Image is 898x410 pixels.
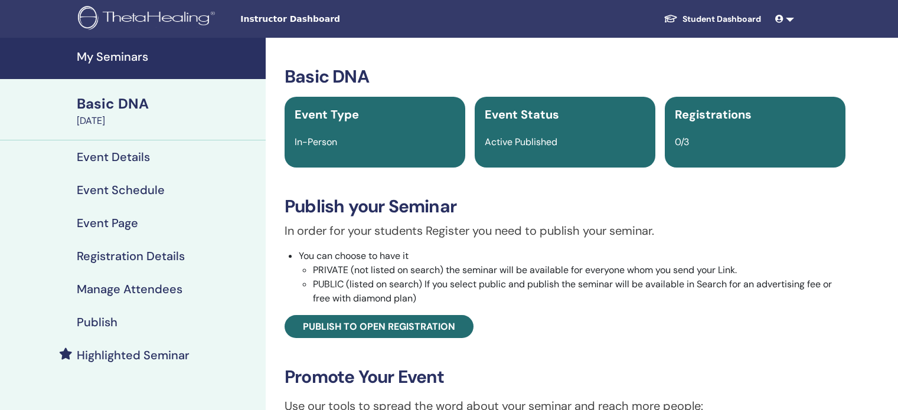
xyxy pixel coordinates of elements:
h3: Promote Your Event [285,366,845,388]
h4: My Seminars [77,50,259,64]
span: Event Type [295,107,359,122]
a: Basic DNA[DATE] [70,94,266,128]
li: You can choose to have it [299,249,845,306]
a: Student Dashboard [654,8,770,30]
h4: Event Schedule [77,183,165,197]
div: [DATE] [77,114,259,128]
h3: Publish your Seminar [285,196,845,217]
h4: Registration Details [77,249,185,263]
span: Instructor Dashboard [240,13,417,25]
h4: Manage Attendees [77,282,182,296]
a: Publish to open registration [285,315,474,338]
div: Basic DNA [77,94,259,114]
span: Registrations [675,107,752,122]
img: graduation-cap-white.svg [664,14,678,24]
h4: Event Details [77,150,150,164]
li: PRIVATE (not listed on search) the seminar will be available for everyone whom you send your Link. [313,263,845,277]
h3: Basic DNA [285,66,845,87]
h4: Event Page [77,216,138,230]
span: Publish to open registration [303,320,455,333]
span: In-Person [295,136,337,148]
span: 0/3 [675,136,689,148]
li: PUBLIC (listed on search) If you select public and publish the seminar will be available in Searc... [313,277,845,306]
h4: Highlighted Seminar [77,348,190,362]
span: Active Published [485,136,557,148]
p: In order for your students Register you need to publish your seminar. [285,222,845,240]
span: Event Status [485,107,559,122]
h4: Publish [77,315,117,329]
img: logo.png [78,6,219,32]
